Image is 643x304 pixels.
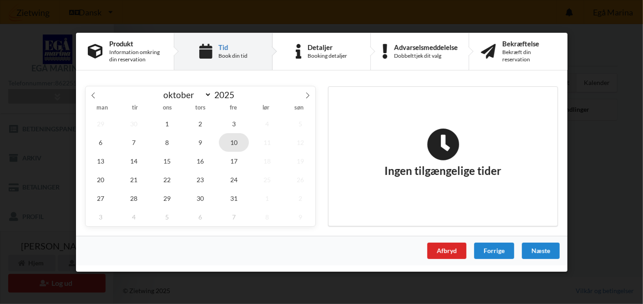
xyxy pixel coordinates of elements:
[86,151,116,170] span: oktober 13, 2025
[86,170,116,189] span: oktober 20, 2025
[521,242,559,259] div: Næste
[252,151,282,170] span: oktober 18, 2025
[119,151,149,170] span: oktober 14, 2025
[119,189,149,207] span: oktober 28, 2025
[218,151,248,170] span: oktober 17, 2025
[185,133,215,151] span: oktober 9, 2025
[308,52,347,60] div: Booking detaljer
[119,170,149,189] span: oktober 21, 2025
[285,151,315,170] span: oktober 19, 2025
[159,89,212,100] select: Month
[152,151,182,170] span: oktober 15, 2025
[474,242,514,259] div: Forrige
[86,207,116,226] span: november 3, 2025
[308,43,347,50] div: Detaljer
[427,242,466,259] div: Afbryd
[282,105,315,111] span: søn
[185,189,215,207] span: oktober 30, 2025
[185,114,215,133] span: oktober 2, 2025
[502,49,556,63] div: Bekræft din reservation
[151,105,184,111] span: ons
[218,207,248,226] span: november 7, 2025
[218,52,247,60] div: Book din tid
[119,133,149,151] span: oktober 7, 2025
[184,105,217,111] span: tors
[394,52,457,60] div: Dobbelttjek dit valg
[218,114,248,133] span: oktober 3, 2025
[502,40,556,47] div: Bekræftelse
[86,114,116,133] span: september 29, 2025
[252,189,282,207] span: november 1, 2025
[152,207,182,226] span: november 5, 2025
[152,114,182,133] span: oktober 1, 2025
[152,170,182,189] span: oktober 22, 2025
[119,114,149,133] span: september 30, 2025
[218,170,248,189] span: oktober 24, 2025
[252,170,282,189] span: oktober 25, 2025
[119,207,149,226] span: november 4, 2025
[385,128,501,178] h2: Ingen tilgængelige tider
[185,207,215,226] span: november 6, 2025
[109,49,162,63] div: Information omkring din reservation
[86,189,116,207] span: oktober 27, 2025
[285,170,315,189] span: oktober 26, 2025
[285,114,315,133] span: oktober 5, 2025
[185,151,215,170] span: oktober 16, 2025
[218,133,248,151] span: oktober 10, 2025
[152,133,182,151] span: oktober 8, 2025
[118,105,151,111] span: tir
[285,207,315,226] span: november 9, 2025
[218,189,248,207] span: oktober 31, 2025
[285,189,315,207] span: november 2, 2025
[212,90,242,100] input: Year
[218,43,247,50] div: Tid
[86,105,118,111] span: man
[394,43,457,50] div: Advarselsmeddelelse
[252,207,282,226] span: november 8, 2025
[249,105,282,111] span: lør
[185,170,215,189] span: oktober 23, 2025
[152,189,182,207] span: oktober 29, 2025
[285,133,315,151] span: oktober 12, 2025
[217,105,249,111] span: fre
[252,133,282,151] span: oktober 11, 2025
[252,114,282,133] span: oktober 4, 2025
[86,133,116,151] span: oktober 6, 2025
[109,40,162,47] div: Produkt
